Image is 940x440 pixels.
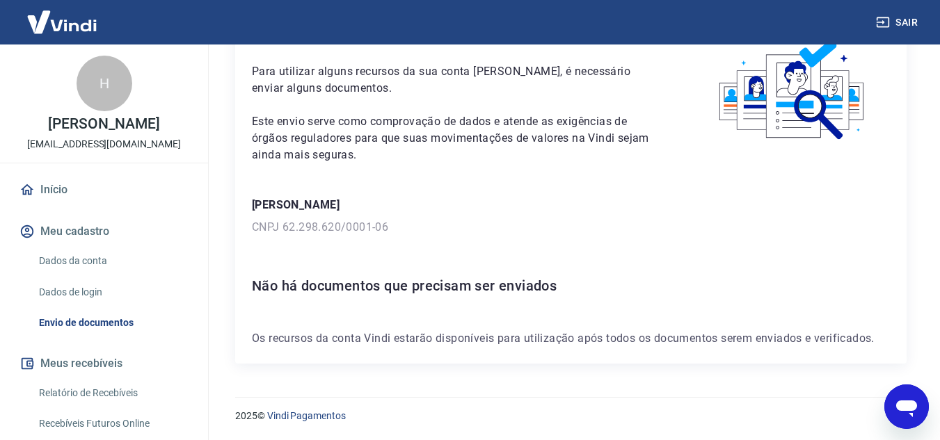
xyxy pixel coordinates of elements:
[17,348,191,379] button: Meus recebíveis
[884,384,929,429] iframe: Botão para abrir a janela de mensagens
[696,35,890,145] img: waiting_documents.41d9841a9773e5fdf392cede4d13b617.svg
[48,117,159,131] p: [PERSON_NAME]
[77,56,132,111] div: H
[873,10,923,35] button: Sair
[252,197,890,213] p: [PERSON_NAME]
[17,216,191,247] button: Meu cadastro
[252,113,662,163] p: Este envio serve como comprovação de dados e atende as exigências de órgãos reguladores para que ...
[33,278,191,307] a: Dados de login
[267,410,346,421] a: Vindi Pagamentos
[33,379,191,407] a: Relatório de Recebíveis
[33,247,191,275] a: Dados da conta
[33,309,191,337] a: Envio de documentos
[252,275,890,297] h6: Não há documentos que precisam ser enviados
[252,219,890,236] p: CNPJ 62.298.620/0001-06
[252,330,890,347] p: Os recursos da conta Vindi estarão disponíveis para utilização após todos os documentos serem env...
[17,174,191,205] a: Início
[235,409,907,423] p: 2025 ©
[17,1,107,43] img: Vindi
[33,409,191,438] a: Recebíveis Futuros Online
[252,63,662,97] p: Para utilizar alguns recursos da sua conta [PERSON_NAME], é necessário enviar alguns documentos.
[27,137,181,152] p: [EMAIL_ADDRESS][DOMAIN_NAME]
